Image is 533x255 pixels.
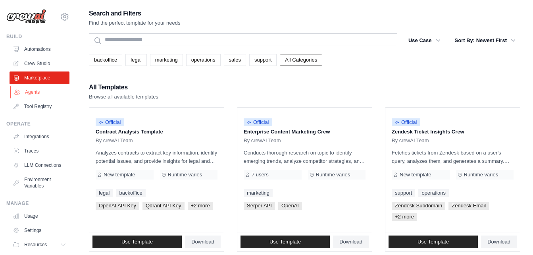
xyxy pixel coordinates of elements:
p: Contract Analysis Template [96,128,217,136]
span: Download [339,239,362,245]
a: operations [186,54,221,66]
p: Zendesk Ticket Insights Crew [392,128,514,136]
button: Resources [10,238,69,251]
span: Zendesk Email [448,202,489,210]
span: 7 users [252,172,269,178]
a: Integrations [10,130,69,143]
a: marketing [244,189,273,197]
p: Conducts thorough research on topic to identify emerging trends, analyze competitor strategies, a... [244,149,366,165]
span: Runtime varies [464,172,498,178]
p: Analyzes contracts to extract key information, identify potential issues, and provide insights fo... [96,149,217,165]
p: Enterprise Content Marketing Crew [244,128,366,136]
a: Tool Registry [10,100,69,113]
a: Environment Variables [10,173,69,192]
a: Traces [10,145,69,157]
a: Marketplace [10,71,69,84]
div: Operate [6,121,69,127]
span: Serper API [244,202,275,210]
span: Official [392,118,420,126]
a: support [249,54,277,66]
span: Use Template [269,239,301,245]
a: legal [125,54,146,66]
span: Zendesk Subdomain [392,202,445,210]
a: Download [185,236,221,248]
a: backoffice [116,189,145,197]
span: Qdrant API Key [142,202,185,210]
a: legal [96,189,113,197]
p: Browse all available templates [89,93,158,101]
h2: All Templates [89,82,158,93]
div: Build [6,33,69,40]
a: All Categories [280,54,322,66]
a: Use Template [389,236,478,248]
a: Use Template [92,236,182,248]
a: Download [333,236,369,248]
span: Use Template [418,239,449,245]
span: Runtime varies [316,172,350,178]
a: Settings [10,224,69,237]
span: Official [244,118,272,126]
span: OpenAI API Key [96,202,139,210]
img: Logo [6,9,46,24]
button: Use Case [404,33,445,48]
a: Agents [10,86,70,99]
a: LLM Connections [10,159,69,172]
span: New template [104,172,135,178]
span: Resources [24,241,47,248]
p: Find the perfect template for your needs [89,19,181,27]
a: support [392,189,415,197]
a: Crew Studio [10,57,69,70]
div: Manage [6,200,69,207]
span: OpenAI [278,202,302,210]
a: Automations [10,43,69,56]
span: By crewAI Team [244,137,281,144]
button: Sort By: Newest First [450,33,520,48]
span: By crewAI Team [392,137,429,144]
a: operations [418,189,449,197]
a: backoffice [89,54,122,66]
p: Fetches tickets from Zendesk based on a user's query, analyzes them, and generates a summary. Out... [392,149,514,165]
span: New template [400,172,431,178]
a: Use Template [241,236,330,248]
a: sales [224,54,246,66]
span: Download [487,239,510,245]
a: Usage [10,210,69,222]
h2: Search and Filters [89,8,181,19]
span: Official [96,118,124,126]
span: +2 more [188,202,213,210]
span: Runtime varies [168,172,202,178]
span: Use Template [121,239,153,245]
a: marketing [150,54,183,66]
a: Download [481,236,517,248]
span: By crewAI Team [96,137,133,144]
span: +2 more [392,213,417,221]
span: Download [191,239,214,245]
